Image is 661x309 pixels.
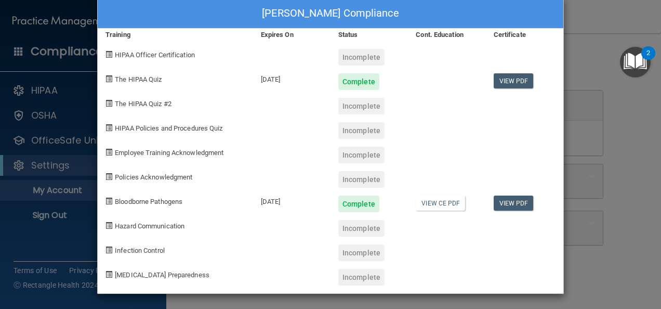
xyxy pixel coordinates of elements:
span: HIPAA Officer Certification [115,51,195,59]
button: Open Resource Center, 2 new notifications [620,47,651,78]
div: Incomplete [338,244,385,261]
div: Complete [338,73,379,90]
div: Incomplete [338,220,385,237]
div: Complete [338,196,379,212]
span: Employee Training Acknowledgment [115,149,223,157]
div: Incomplete [338,269,385,286]
div: Expires On [253,29,330,41]
div: 2 [646,53,650,67]
div: Cont. Education [408,29,485,41]
div: [DATE] [253,66,330,90]
div: Incomplete [338,98,385,114]
div: Incomplete [338,147,385,163]
span: [MEDICAL_DATA] Preparedness [115,271,209,279]
div: Incomplete [338,171,385,188]
div: Status [330,29,408,41]
div: Incomplete [338,49,385,66]
span: Policies Acknowledgment [115,173,192,181]
div: Certificate [486,29,563,41]
div: Training [98,29,253,41]
span: The HIPAA Quiz [115,75,162,83]
a: View PDF [494,196,534,211]
span: The HIPAA Quiz #2 [115,100,171,108]
span: Hazard Communication [115,222,184,230]
div: Incomplete [338,122,385,139]
span: Infection Control [115,247,165,254]
span: HIPAA Policies and Procedures Quiz [115,124,222,132]
a: View CE PDF [416,196,465,211]
div: [DATE] [253,188,330,212]
span: Bloodborne Pathogens [115,198,182,205]
a: View PDF [494,73,534,88]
